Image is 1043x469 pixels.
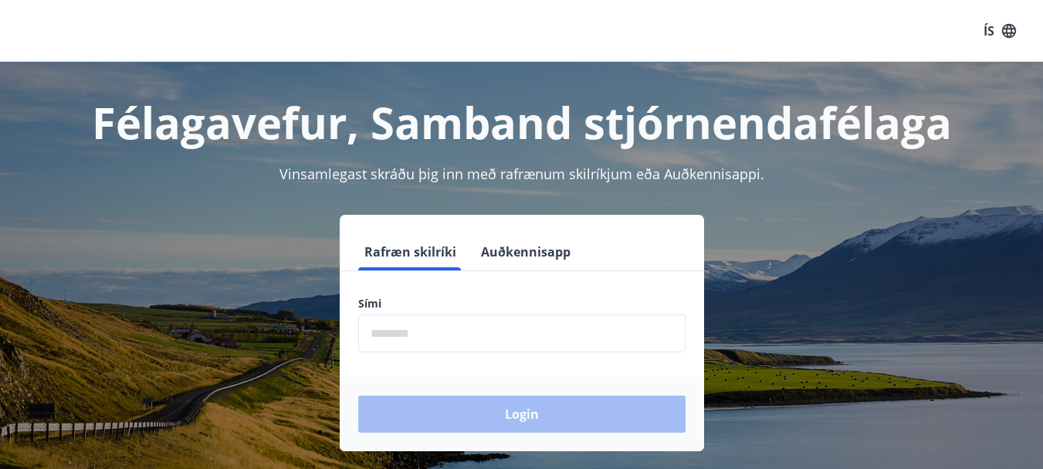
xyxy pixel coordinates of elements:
[19,93,1024,151] h1: Félagavefur, Samband stjórnendafélaga
[358,296,686,311] label: Sími
[475,233,577,270] button: Auðkennisapp
[279,165,764,183] span: Vinsamlegast skráðu þig inn með rafrænum skilríkjum eða Auðkennisappi.
[358,233,462,270] button: Rafræn skilríki
[975,17,1024,45] button: ÍS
